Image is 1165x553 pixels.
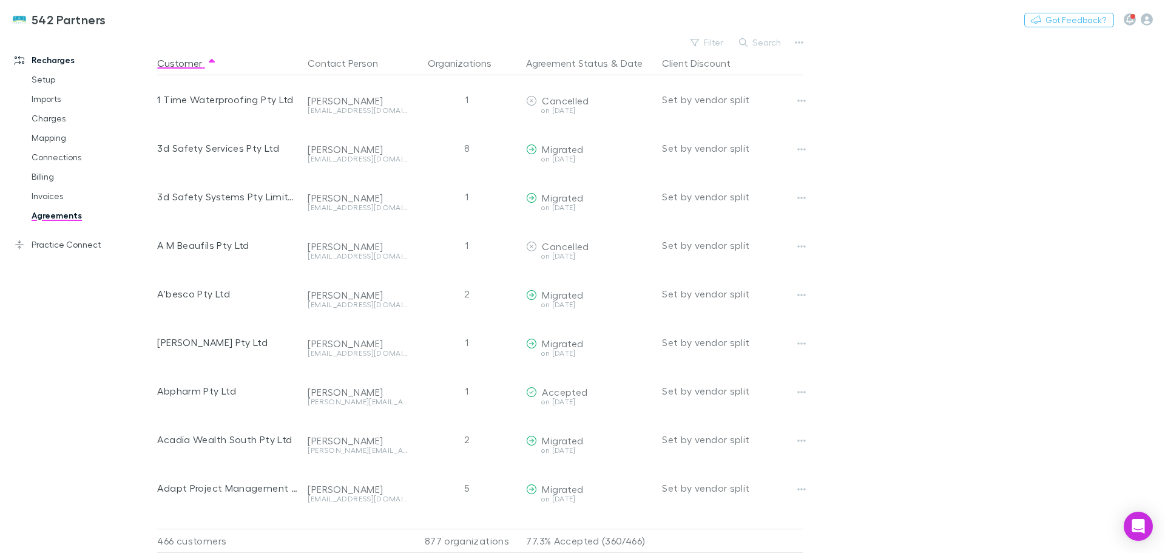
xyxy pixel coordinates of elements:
[157,367,298,415] div: Abpharm Pty Ltd
[662,221,803,270] div: Set by vendor split
[662,415,803,464] div: Set by vendor split
[412,270,521,318] div: 2
[542,95,589,106] span: Cancelled
[308,204,407,211] div: [EMAIL_ADDRESS][DOMAIN_NAME]
[308,350,407,357] div: [EMAIL_ADDRESS][DOMAIN_NAME]
[19,206,164,225] a: Agreements
[662,172,803,221] div: Set by vendor split
[308,301,407,308] div: [EMAIL_ADDRESS][DOMAIN_NAME]
[308,155,407,163] div: [EMAIL_ADDRESS][DOMAIN_NAME]
[308,447,407,454] div: [PERSON_NAME][EMAIL_ADDRESS][PERSON_NAME][DOMAIN_NAME]
[526,204,652,211] div: on [DATE]
[412,318,521,367] div: 1
[1124,512,1153,541] div: Open Intercom Messenger
[308,398,407,405] div: [PERSON_NAME][EMAIL_ADDRESS][DOMAIN_NAME]
[19,89,164,109] a: Imports
[662,318,803,367] div: Set by vendor split
[157,415,298,464] div: Acadia Wealth South Pty Ltd
[308,338,407,350] div: [PERSON_NAME]
[412,172,521,221] div: 1
[5,5,113,34] a: 542 Partners
[19,128,164,148] a: Mapping
[526,107,652,114] div: on [DATE]
[662,75,803,124] div: Set by vendor split
[662,270,803,318] div: Set by vendor split
[308,386,407,398] div: [PERSON_NAME]
[19,70,164,89] a: Setup
[526,51,652,75] div: &
[526,155,652,163] div: on [DATE]
[412,124,521,172] div: 8
[157,51,217,75] button: Customer
[308,192,407,204] div: [PERSON_NAME]
[157,270,298,318] div: A'besco Pty Ltd
[19,109,164,128] a: Charges
[542,240,589,252] span: Cancelled
[308,51,393,75] button: Contact Person
[662,124,803,172] div: Set by vendor split
[308,253,407,260] div: [EMAIL_ADDRESS][DOMAIN_NAME]
[662,367,803,415] div: Set by vendor split
[684,35,731,50] button: Filter
[308,107,407,114] div: [EMAIL_ADDRESS][DOMAIN_NAME]
[157,124,298,172] div: 3d Safety Services Pty Ltd
[157,221,298,270] div: A M Beaufils Pty Ltd
[157,172,298,221] div: 3d Safety Systems Pty Limited
[526,529,652,552] p: 77.3% Accepted (360/466)
[662,51,745,75] button: Client Discount
[526,398,652,405] div: on [DATE]
[157,75,298,124] div: 1 Time Waterproofing Pty Ltd
[542,143,583,155] span: Migrated
[733,35,788,50] button: Search
[2,50,164,70] a: Recharges
[308,95,407,107] div: [PERSON_NAME]
[12,12,27,27] img: 542 Partners's Logo
[308,483,407,495] div: [PERSON_NAME]
[157,529,303,553] div: 466 customers
[308,240,407,253] div: [PERSON_NAME]
[542,483,583,495] span: Migrated
[526,350,652,357] div: on [DATE]
[412,415,521,464] div: 2
[542,338,583,349] span: Migrated
[526,447,652,454] div: on [DATE]
[157,464,298,512] div: Adapt Project Management Pty Ltd
[19,167,164,186] a: Billing
[542,192,583,203] span: Migrated
[526,253,652,260] div: on [DATE]
[621,51,643,75] button: Date
[308,495,407,503] div: [EMAIL_ADDRESS][DOMAIN_NAME]
[19,186,164,206] a: Invoices
[412,75,521,124] div: 1
[412,367,521,415] div: 1
[526,301,652,308] div: on [DATE]
[157,318,298,367] div: [PERSON_NAME] Pty Ltd
[412,464,521,512] div: 5
[32,12,106,27] h3: 542 Partners
[662,464,803,512] div: Set by vendor split
[526,495,652,503] div: on [DATE]
[2,235,164,254] a: Practice Connect
[542,386,587,398] span: Accepted
[412,529,521,553] div: 877 organizations
[526,51,608,75] button: Agreement Status
[1024,13,1114,27] button: Got Feedback?
[308,435,407,447] div: [PERSON_NAME]
[308,143,407,155] div: [PERSON_NAME]
[19,148,164,167] a: Connections
[542,289,583,300] span: Migrated
[308,289,407,301] div: [PERSON_NAME]
[428,51,506,75] button: Organizations
[412,221,521,270] div: 1
[542,435,583,446] span: Migrated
